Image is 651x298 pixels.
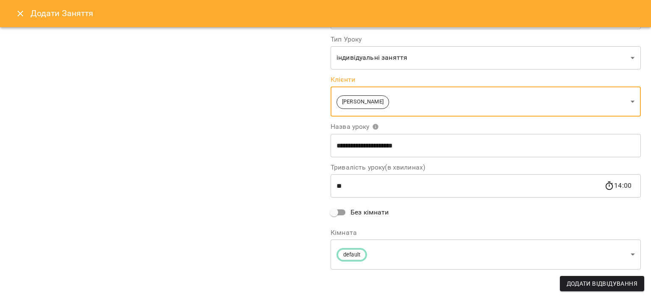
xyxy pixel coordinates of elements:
[331,123,379,130] span: Назва уроку
[338,251,365,259] span: default
[331,164,641,171] label: Тривалість уроку(в хвилинах)
[331,229,641,236] label: Кімната
[331,76,641,83] label: Клієнти
[331,240,641,270] div: default
[331,36,641,43] label: Тип Уроку
[351,207,389,217] span: Без кімнати
[10,3,31,24] button: Close
[337,98,389,106] span: [PERSON_NAME]
[567,279,637,289] span: Додати Відвідування
[560,276,644,291] button: Додати Відвідування
[331,46,641,70] div: індивідуальні заняття
[31,7,641,20] h6: Додати Заняття
[372,123,379,130] svg: Вкажіть назву уроку або виберіть клієнтів
[331,86,641,117] div: [PERSON_NAME]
